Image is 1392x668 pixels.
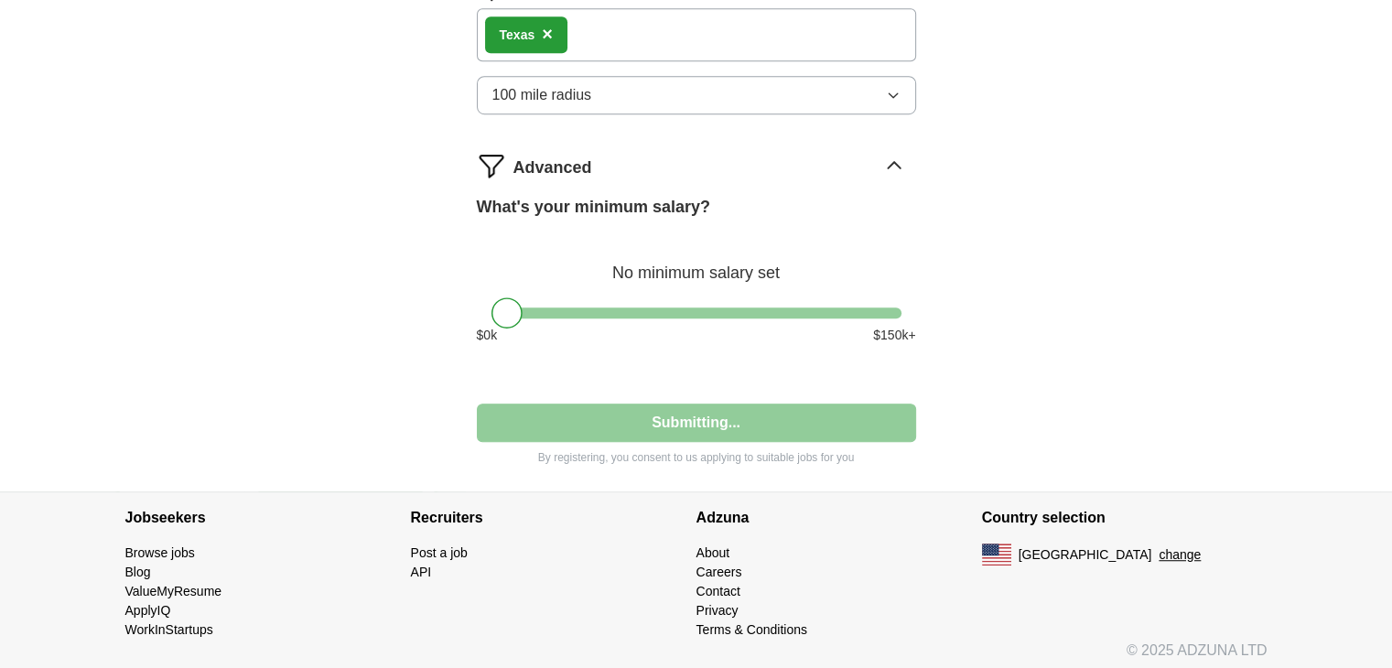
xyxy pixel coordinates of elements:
a: Post a job [411,545,468,560]
a: Browse jobs [125,545,195,560]
button: Submitting... [477,404,916,442]
span: × [542,24,553,44]
p: By registering, you consent to us applying to suitable jobs for you [477,449,916,466]
h4: Country selection [982,492,1268,544]
a: Blog [125,565,151,579]
label: What's your minimum salary? [477,195,710,220]
a: Terms & Conditions [696,622,807,637]
img: filter [477,151,506,180]
div: as [500,26,535,45]
a: Contact [696,584,740,598]
a: ValueMyResume [125,584,222,598]
a: Careers [696,565,742,579]
span: Advanced [513,156,592,180]
a: Privacy [696,603,739,618]
span: $ 0 k [477,326,498,345]
a: ApplyIQ [125,603,171,618]
a: API [411,565,432,579]
strong: Tex [500,27,521,42]
span: [GEOGRAPHIC_DATA] [1019,545,1152,565]
span: 100 mile radius [492,84,592,106]
a: About [696,545,730,560]
button: change [1159,545,1201,565]
button: × [542,21,553,48]
a: WorkInStartups [125,622,213,637]
span: $ 150 k+ [873,326,915,345]
div: No minimum salary set [477,242,916,286]
button: 100 mile radius [477,76,916,114]
img: US flag [982,544,1011,566]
